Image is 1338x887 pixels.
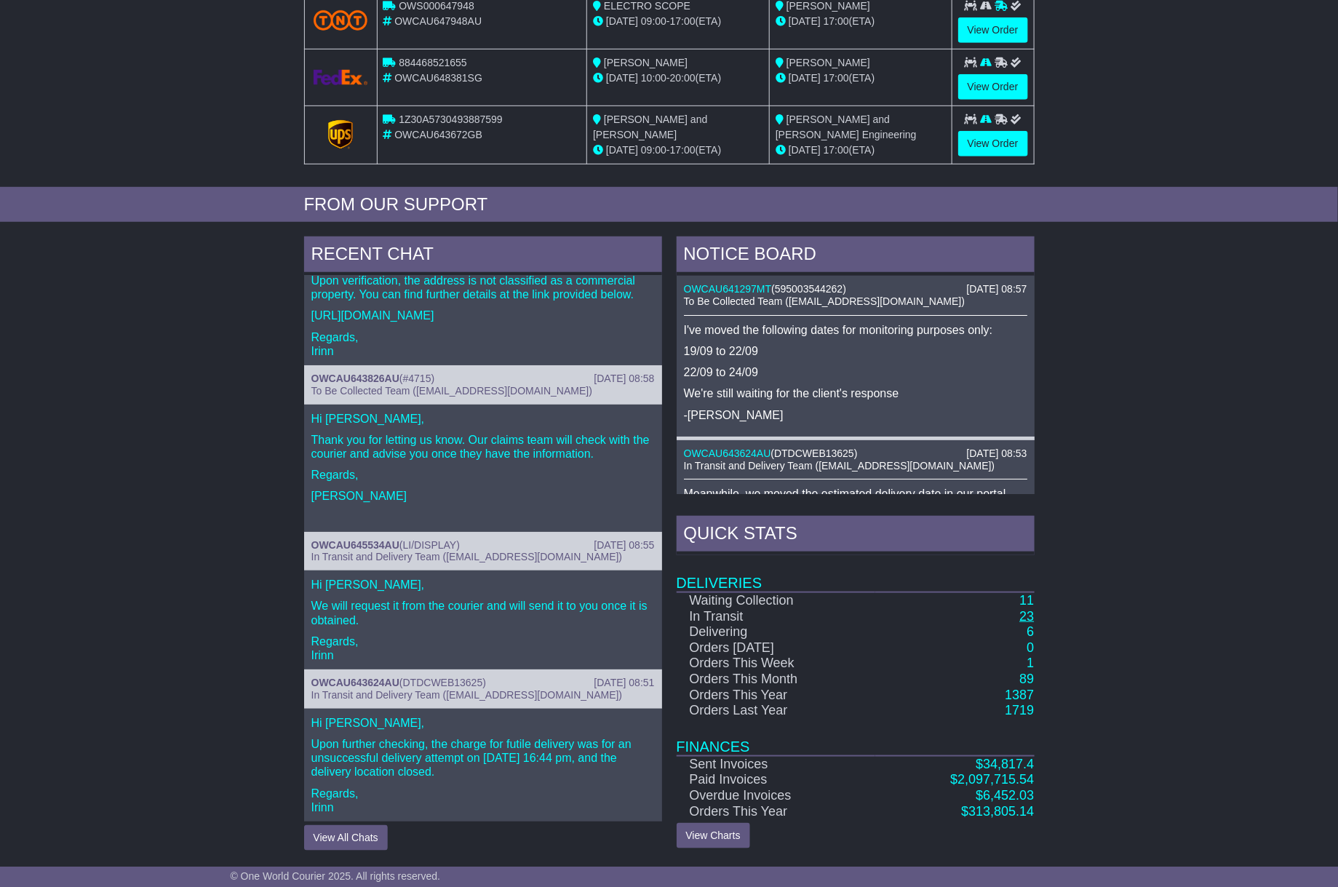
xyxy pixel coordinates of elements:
td: Waiting Collection [677,592,876,609]
span: [PERSON_NAME] [787,57,870,68]
span: In Transit and Delivery Team ([EMAIL_ADDRESS][DOMAIN_NAME]) [311,551,623,562]
div: [DATE] 08:57 [966,283,1027,295]
td: Orders This Year [677,804,876,820]
span: OWCAU643672GB [394,129,482,140]
span: 09:00 [641,144,666,156]
a: View Charts [677,823,750,848]
div: NOTICE BOARD [677,236,1035,276]
div: ( ) [684,448,1027,460]
a: 1 [1027,656,1034,670]
p: Upon verification, the address is not classified as a commercial property. You can find further d... [311,274,655,301]
div: ( ) [311,373,655,385]
td: In Transit [677,609,876,625]
span: LI/DISPLAY [403,539,457,551]
span: [PERSON_NAME] and [PERSON_NAME] Engineering [776,114,917,140]
td: Sent Invoices [677,756,876,773]
a: View Order [958,17,1028,43]
span: [DATE] [606,144,638,156]
span: In Transit and Delivery Team ([EMAIL_ADDRESS][DOMAIN_NAME]) [684,460,995,472]
span: 20:00 [670,72,696,84]
span: [DATE] [789,15,821,27]
span: 34,817.4 [983,757,1034,771]
button: View All Chats [304,825,388,851]
a: 89 [1019,672,1034,686]
td: Orders Last Year [677,703,876,719]
a: 1387 [1005,688,1034,702]
td: Orders This Month [677,672,876,688]
div: (ETA) [776,14,946,29]
a: OWCAU641297MT [684,283,772,295]
div: [DATE] 08:55 [594,539,654,552]
td: Orders [DATE] [677,640,876,656]
td: Orders This Week [677,656,876,672]
p: Hi [PERSON_NAME], [311,412,655,426]
a: 1719 [1005,703,1034,717]
div: ( ) [311,677,655,689]
span: To Be Collected Team ([EMAIL_ADDRESS][DOMAIN_NAME]) [684,295,965,307]
a: $34,817.4 [976,757,1034,771]
span: 09:00 [641,15,666,27]
td: Overdue Invoices [677,788,876,804]
span: 2,097,715.54 [957,772,1034,787]
a: $2,097,715.54 [950,772,1034,787]
p: Regards, Irinn [311,635,655,662]
div: [DATE] 08:58 [594,373,654,385]
span: [PERSON_NAME] and [PERSON_NAME] [593,114,707,140]
div: ( ) [311,539,655,552]
span: 17:00 [824,72,849,84]
div: - (ETA) [593,14,763,29]
span: [DATE] [606,15,638,27]
p: 22/09 to 24/09 [684,365,1027,379]
a: View Order [958,74,1028,100]
p: Hi [PERSON_NAME], [311,716,655,730]
p: Hi [PERSON_NAME], [311,578,655,592]
span: DTDCWEB13625 [774,448,854,459]
span: 884468521655 [399,57,466,68]
img: GetCarrierServiceLogo [328,120,353,149]
a: View Order [958,131,1028,156]
div: - (ETA) [593,71,763,86]
span: 17:00 [824,144,849,156]
a: 11 [1019,593,1034,608]
p: -[PERSON_NAME] [684,408,1027,422]
span: In Transit and Delivery Team ([EMAIL_ADDRESS][DOMAIN_NAME]) [311,689,623,701]
a: 0 [1027,640,1034,655]
div: (ETA) [776,71,946,86]
div: FROM OUR SUPPORT [304,194,1035,215]
span: DTDCWEB13625 [403,677,483,688]
img: TNT_Domestic.png [314,10,368,30]
span: OWCAU648381SG [394,72,482,84]
p: Thank you for letting us know. Our claims team will check with the courier and advise you once th... [311,433,655,461]
div: Quick Stats [677,516,1035,555]
p: [URL][DOMAIN_NAME] [311,309,655,322]
span: 17:00 [824,15,849,27]
span: © One World Courier 2025. All rights reserved. [231,870,441,882]
span: [DATE] [789,144,821,156]
span: 595003544262 [775,283,843,295]
a: OWCAU645534AU [311,539,399,551]
p: Upon further checking, the charge for futile delivery was for an unsuccessful delivery attempt on... [311,737,655,779]
p: Regards, Irinn [311,330,655,358]
div: ( ) [684,283,1027,295]
td: Paid Invoices [677,772,876,788]
span: 1Z30A5730493887599 [399,114,502,125]
div: RECENT CHAT [304,236,662,276]
a: OWCAU643624AU [311,677,399,688]
a: $313,805.14 [961,804,1034,819]
td: Orders This Year [677,688,876,704]
td: Delivering [677,624,876,640]
span: 313,805.14 [968,804,1034,819]
p: [PERSON_NAME] [311,489,655,503]
span: 17:00 [670,15,696,27]
p: 19/09 to 22/09 [684,344,1027,358]
span: 17:00 [670,144,696,156]
p: Regards, Irinn [311,787,655,814]
a: 6 [1027,624,1034,639]
span: 10:00 [641,72,666,84]
p: We will request it from the courier and will send it to you once it is obtained. [311,599,655,627]
span: [DATE] [606,72,638,84]
span: OWCAU647948AU [394,15,482,27]
p: Regards, [311,468,655,482]
p: Meanwhile, we moved the estimated delivery date in our portal from 19/09 to 23/09 while waiting f... [684,487,1027,514]
a: 23 [1019,609,1034,624]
